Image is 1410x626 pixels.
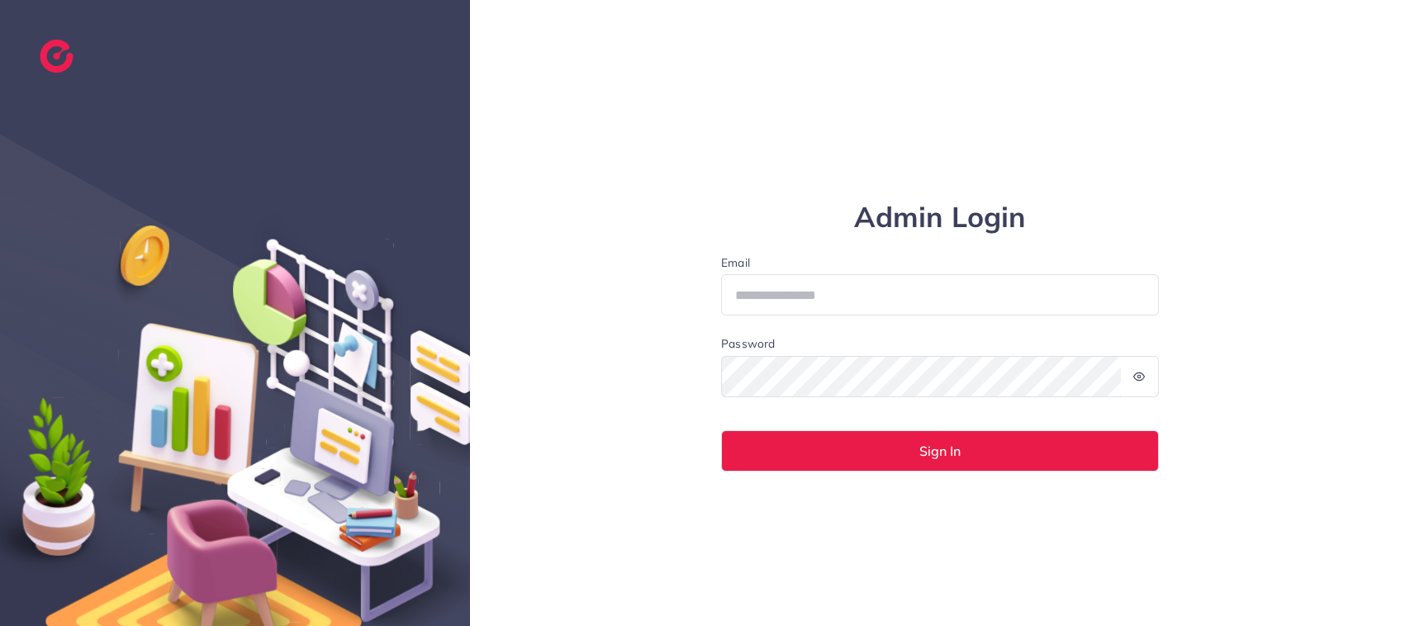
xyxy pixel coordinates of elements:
label: Password [721,335,775,352]
h1: Admin Login [721,201,1159,235]
img: logo [40,40,74,73]
label: Email [721,254,1159,271]
button: Sign In [721,430,1159,472]
span: Sign In [919,444,961,458]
